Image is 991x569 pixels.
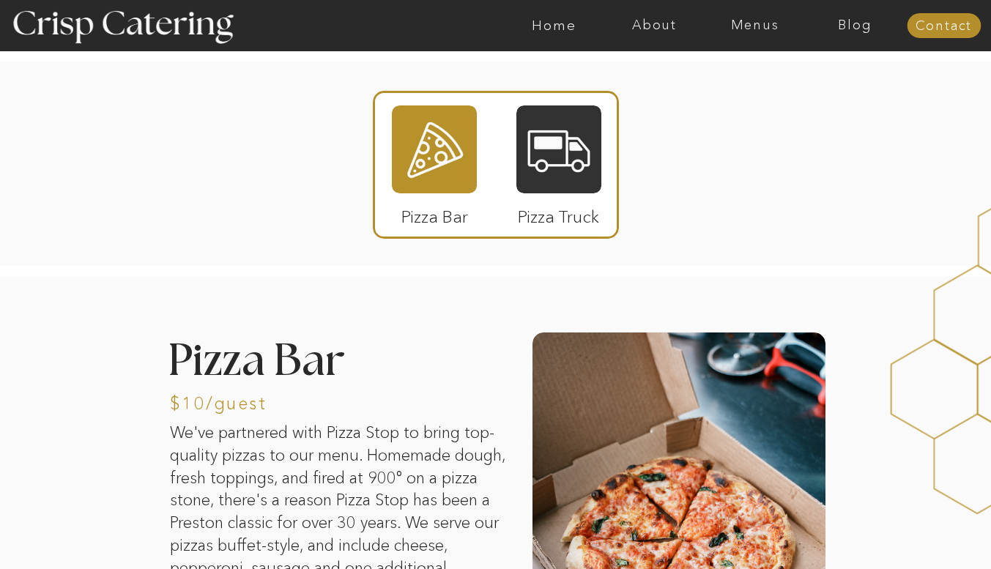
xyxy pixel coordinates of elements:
a: Contact [907,19,981,34]
h3: $10/guest [170,395,380,409]
p: Pizza Truck [510,192,607,234]
a: About [604,18,705,33]
a: Home [504,18,604,33]
a: Blog [805,18,905,33]
h2: Pizza Bar [168,340,437,386]
a: Menus [705,18,805,33]
p: Pizza Bar [386,192,483,234]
